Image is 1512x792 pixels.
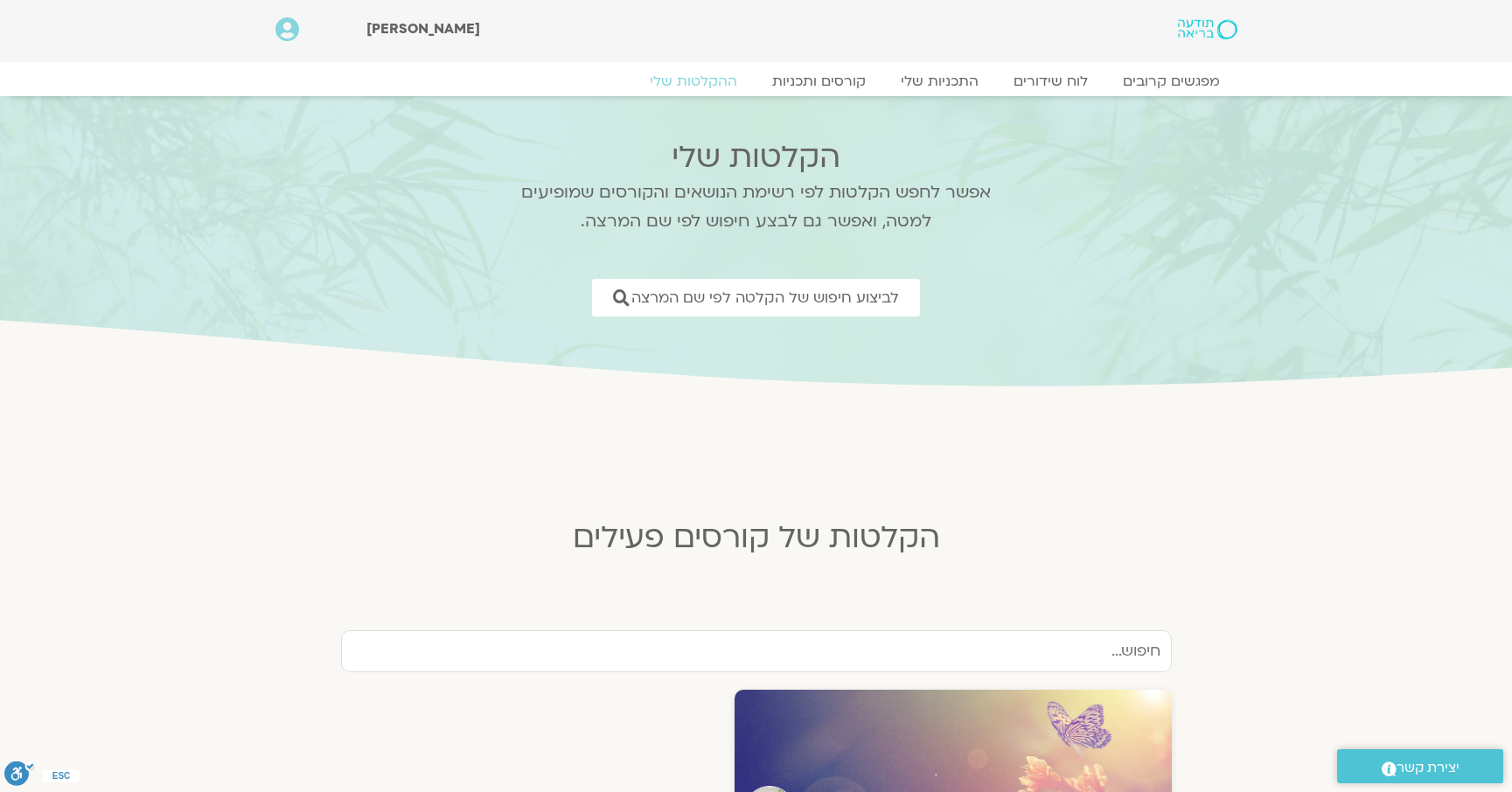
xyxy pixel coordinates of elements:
[498,140,1014,175] h2: הקלטות שלי
[1397,756,1460,780] span: יצירת קשר
[755,73,883,90] a: קורסים ותכניות
[341,630,1172,672] input: חיפוש...
[883,73,996,90] a: התכניות שלי
[996,73,1105,90] a: לוח שידורים
[592,279,920,316] a: לביצוע חיפוש של הקלטה לפי שם המרצה
[1337,749,1503,783] a: יצירת קשר
[275,73,1237,90] nav: Menu
[631,289,899,306] span: לביצוע חיפוש של הקלטה לפי שם המרצה
[1105,73,1237,90] a: מפגשים קרובים
[328,520,1185,555] h2: הקלטות של קורסים פעילים
[498,178,1014,236] p: אפשר לחפש הקלטות לפי רשימת הנושאים והקורסים שמופיעים למטה, ואפשר גם לבצע חיפוש לפי שם המרצה.
[366,19,480,38] span: [PERSON_NAME]
[632,73,755,90] a: ההקלטות שלי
